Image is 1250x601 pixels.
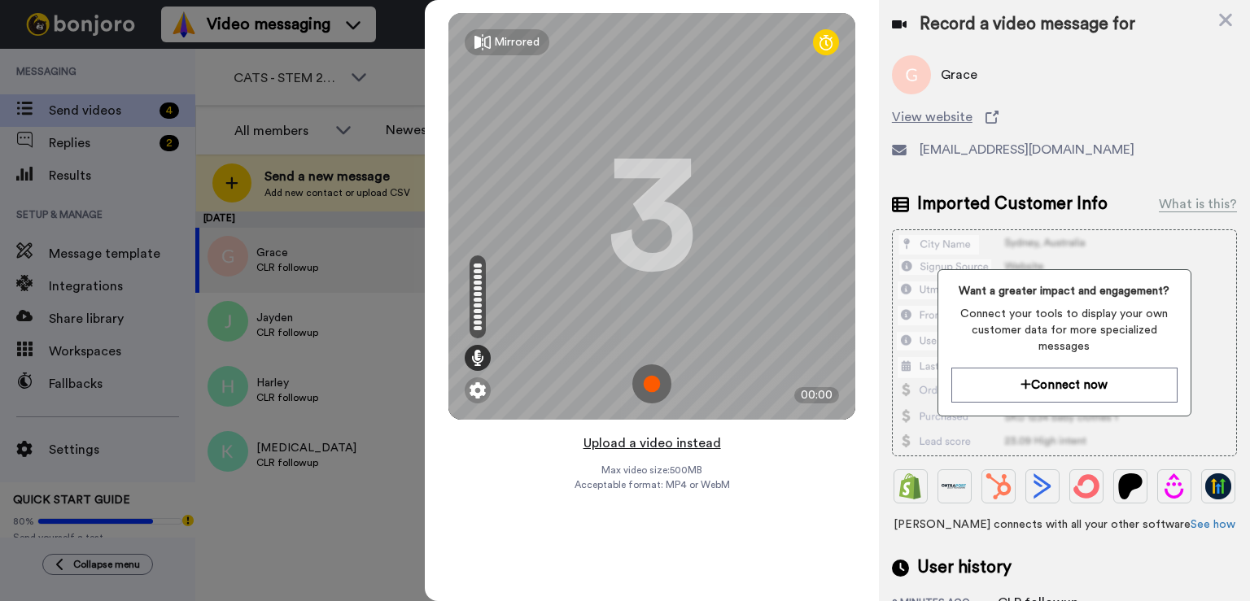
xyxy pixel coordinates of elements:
[942,473,968,499] img: Ontraport
[1161,473,1187,499] img: Drip
[607,155,697,277] div: 3
[951,283,1178,299] span: Want a greater impact and engagement?
[951,368,1178,403] button: Connect now
[951,306,1178,355] span: Connect your tools to display your own customer data for more specialized messages
[794,387,839,403] div: 00:00
[632,364,671,403] img: ic_record_start.svg
[470,382,486,398] img: ic_gear.svg
[986,473,1012,499] img: Hubspot
[1029,473,1056,499] img: ActiveCampaign
[1073,473,1099,499] img: ConvertKit
[917,555,1012,580] span: User history
[917,192,1108,216] span: Imported Customer Info
[575,478,730,491] span: Acceptable format: MP4 or WebM
[1191,519,1235,530] a: See how
[1117,473,1143,499] img: Patreon
[892,516,1237,533] span: [PERSON_NAME] connects with all your other software
[579,433,726,454] button: Upload a video instead
[1205,473,1231,499] img: GoHighLevel
[892,107,1237,127] a: View website
[1159,194,1237,214] div: What is this?
[898,473,924,499] img: Shopify
[601,464,702,477] span: Max video size: 500 MB
[892,107,972,127] span: View website
[920,140,1134,159] span: [EMAIL_ADDRESS][DOMAIN_NAME]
